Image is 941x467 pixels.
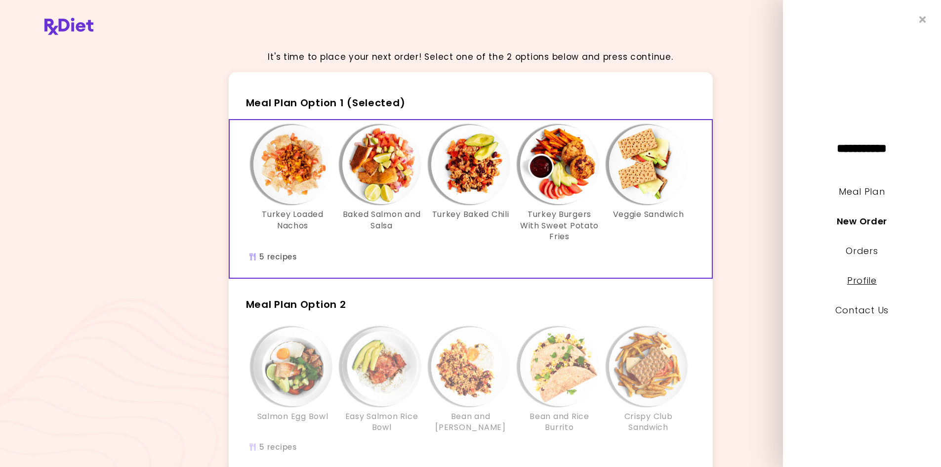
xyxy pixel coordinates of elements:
[268,50,673,64] p: It's time to place your next order! Select one of the 2 options below and press continue.
[609,411,688,433] h3: Crispy Club Sandwich
[337,125,426,242] div: Info - Baked Salmon and Salsa - Meal Plan Option 1 (Selected)
[919,15,926,24] i: Close
[847,274,877,287] a: Profile
[520,209,599,242] h3: Turkey Burgers With Sweet Potato Fries
[613,209,684,220] h3: Veggie Sandwich
[515,125,604,242] div: Info - Turkey Burgers With Sweet Potato Fries - Meal Plan Option 1 (Selected)
[342,209,421,231] h3: Baked Salmon and Salsa
[846,245,878,257] a: Orders
[515,327,604,433] div: Info - Bean and Rice Burrito - Meal Plan Option 2
[837,215,887,227] a: New Order
[246,96,406,110] span: Meal Plan Option 1 (Selected)
[246,297,346,311] span: Meal Plan Option 2
[432,209,509,220] h3: Turkey Baked Chili
[431,411,510,433] h3: Bean and [PERSON_NAME]
[342,411,421,433] h3: Easy Salmon Rice Bowl
[253,209,332,231] h3: Turkey Loaded Nachos
[520,411,599,433] h3: Bean and Rice Burrito
[604,125,693,242] div: Info - Veggie Sandwich - Meal Plan Option 1 (Selected)
[248,125,337,242] div: Info - Turkey Loaded Nachos - Meal Plan Option 1 (Selected)
[604,327,693,433] div: Info - Crispy Club Sandwich - Meal Plan Option 2
[835,304,889,316] a: Contact Us
[426,327,515,433] div: Info - Bean and Tomato Quinoa - Meal Plan Option 2
[257,411,328,422] h3: Salmon Egg Bowl
[248,327,337,433] div: Info - Salmon Egg Bowl - Meal Plan Option 2
[44,18,93,35] img: RxDiet
[337,327,426,433] div: Info - Easy Salmon Rice Bowl - Meal Plan Option 2
[839,185,885,198] a: Meal Plan
[426,125,515,242] div: Info - Turkey Baked Chili - Meal Plan Option 1 (Selected)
